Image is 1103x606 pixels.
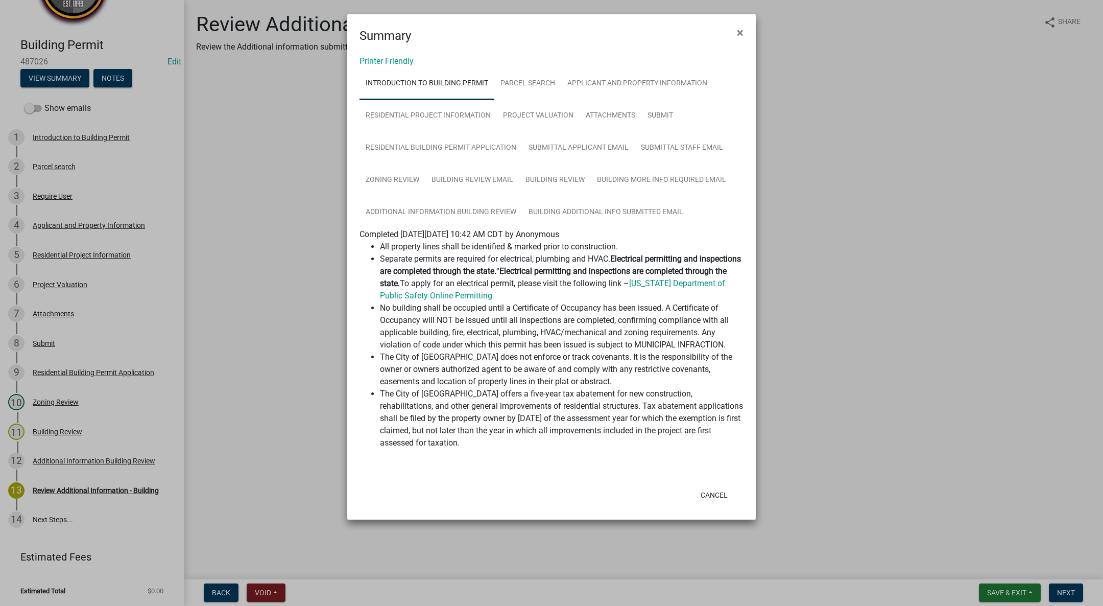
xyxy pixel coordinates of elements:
a: Submit [641,100,679,132]
h4: Summary [359,27,411,45]
li: No building shall be occupied until a Certificate of Occupancy has been issued. A Certificate of ... [380,302,744,351]
a: Additional Information Building Review [359,196,522,229]
li: The City of [GEOGRAPHIC_DATA] does not enforce or track covenants. It is the responsibility of th... [380,351,744,388]
button: Close [729,18,752,47]
a: Building More Info Required Email [591,164,732,197]
a: Printer Friendly [359,56,414,66]
a: Building Review Email [425,164,519,197]
a: Applicant and Property Information [561,67,713,100]
li: All property lines shall be identified & marked prior to construction. [380,241,744,253]
a: Introduction to Building Permit [359,67,494,100]
strong: Electrical permitting and inspections are completed through the state. [380,266,727,288]
span: Completed [DATE][DATE] 10:42 AM CDT by Anonymous [359,229,559,239]
a: Residential Project Information [359,100,497,132]
a: Building Review [519,164,591,197]
li: Separate permits are required for electrical, plumbing and HVAC. “ To apply for an electrical per... [380,253,744,302]
a: Parcel search [494,67,561,100]
button: Cancel [692,486,736,504]
a: Zoning Review [359,164,425,197]
a: Residential Building Permit Application [359,132,522,165]
span: × [737,26,744,40]
a: Submittal Applicant Email [522,132,635,165]
a: Attachments [580,100,641,132]
a: Building Additional Info submitted Email [522,196,689,229]
li: The City of [GEOGRAPHIC_DATA] offers a five-year tax abatement for new construction, rehabilitati... [380,388,744,449]
a: Submittal Staff Email [635,132,729,165]
a: Project Valuation [497,100,580,132]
